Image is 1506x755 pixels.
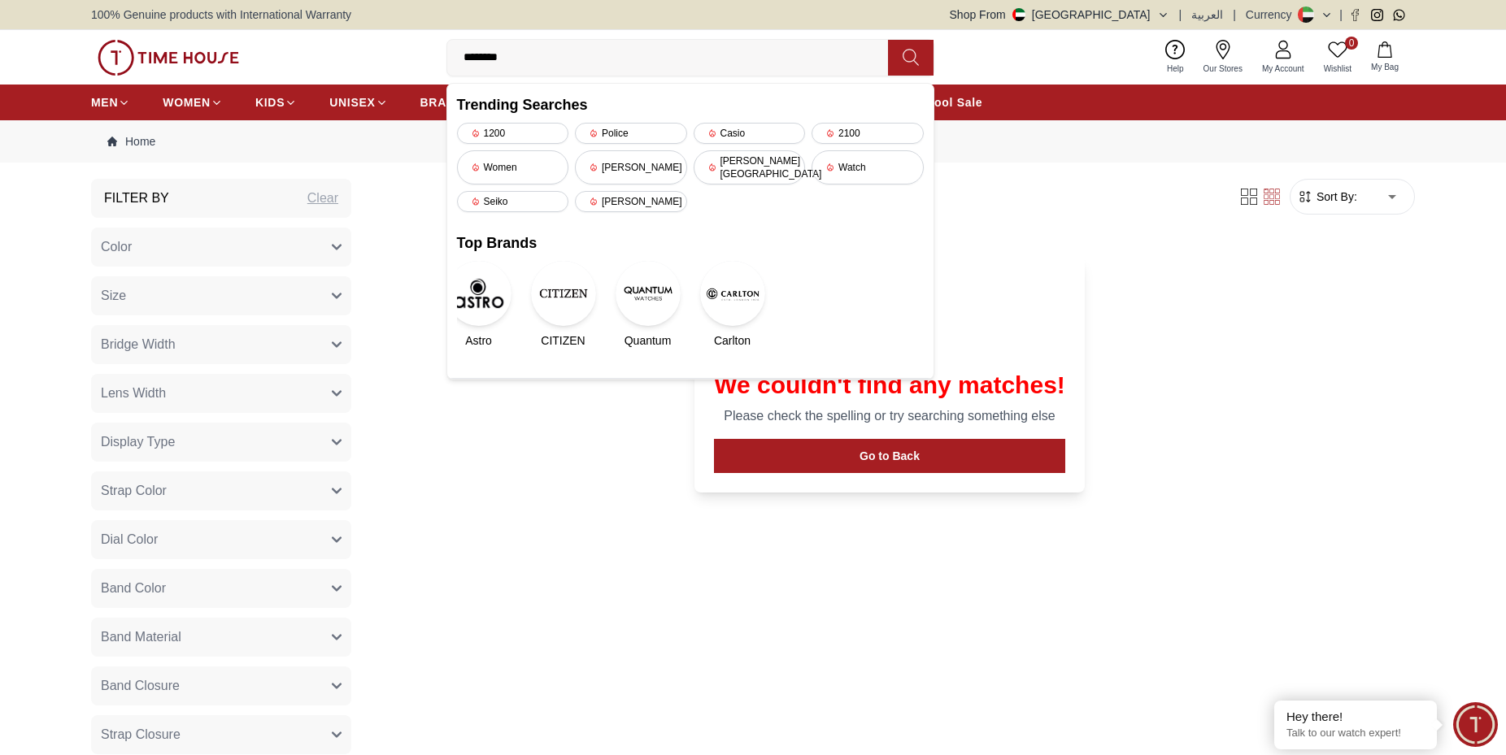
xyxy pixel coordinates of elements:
[625,332,672,349] span: Quantum
[714,406,1065,426] p: Please check the spelling or try searching something else
[541,332,585,349] span: CITIZEN
[91,276,351,315] button: Size
[457,191,569,212] div: Seiko
[91,520,351,559] button: Dial Color
[91,7,351,23] span: 100% Genuine products with International Warranty
[91,325,351,364] button: Bridge Width
[91,120,1415,163] nav: Breadcrumb
[101,579,166,598] span: Band Color
[714,332,751,349] span: Carlton
[457,232,924,254] h2: Top Brands
[420,94,472,111] span: BRANDS
[101,530,158,549] span: Dial Color
[101,286,126,306] span: Size
[1194,37,1252,78] a: Our Stores
[1286,709,1425,725] div: Hey there!
[626,261,670,349] a: QuantumQuantum
[700,261,765,326] img: Carlton
[1393,9,1405,21] a: Whatsapp
[163,88,223,117] a: WOMEN
[711,261,755,349] a: CarltonCarlton
[1233,7,1236,23] span: |
[101,481,167,501] span: Strap Color
[446,261,511,326] img: Astro
[101,384,166,403] span: Lens Width
[1317,63,1358,75] span: Wishlist
[101,725,181,744] span: Strap Closure
[307,189,338,208] div: Clear
[1246,7,1299,23] div: Currency
[1314,37,1361,78] a: 0Wishlist
[457,123,569,144] div: 1200
[329,94,375,111] span: UNISEX
[101,335,176,354] span: Bridge Width
[98,40,239,76] img: ...
[91,715,351,754] button: Strap Closure
[91,618,351,657] button: Band Material
[255,94,285,111] span: KIDS
[329,88,387,117] a: UNISEX
[616,261,681,326] img: Quantum
[101,432,175,452] span: Display Type
[1286,727,1425,740] p: Talk to our watch expert!
[457,93,924,116] h2: Trending Searches
[812,150,924,184] div: Watch
[91,666,351,705] button: Band Closure
[1361,38,1408,76] button: My Bag
[531,261,596,326] img: CITIZEN
[91,88,130,117] a: MEN
[91,569,351,608] button: Band Color
[420,88,472,117] a: BRANDS
[1160,63,1190,75] span: Help
[91,228,351,267] button: Color
[1339,7,1343,23] span: |
[457,150,569,184] div: Women
[104,189,169,208] h3: Filter By
[163,94,211,111] span: WOMEN
[101,237,132,257] span: Color
[694,150,806,184] div: [PERSON_NAME][GEOGRAPHIC_DATA]
[714,371,1065,400] h1: We couldn't find any matches!
[91,423,351,462] button: Display Type
[1313,189,1357,205] span: Sort By:
[107,133,155,150] a: Home
[575,150,687,184] div: [PERSON_NAME]
[91,94,118,111] span: MEN
[575,123,687,144] div: Police
[1179,7,1182,23] span: |
[714,439,1065,473] button: Go to Back
[1197,63,1249,75] span: Our Stores
[101,676,180,696] span: Band Closure
[91,374,351,413] button: Lens Width
[542,261,585,349] a: CITIZENCITIZEN
[101,627,181,647] span: Band Material
[1371,9,1383,21] a: Instagram
[1157,37,1194,78] a: Help
[1297,189,1357,205] button: Sort By:
[812,123,924,144] div: 2100
[694,123,806,144] div: Casio
[1012,8,1025,21] img: United Arab Emirates
[465,332,492,349] span: Astro
[457,261,501,349] a: AstroAstro
[1191,7,1223,23] button: العربية
[1365,61,1405,73] span: My Bag
[1453,702,1498,747] div: Chat Widget
[1345,37,1358,50] span: 0
[950,7,1169,23] button: Shop From[GEOGRAPHIC_DATA]
[1256,63,1311,75] span: My Account
[1349,9,1361,21] a: Facebook
[91,471,351,510] button: Strap Color
[575,191,687,212] div: [PERSON_NAME]
[255,88,297,117] a: KIDS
